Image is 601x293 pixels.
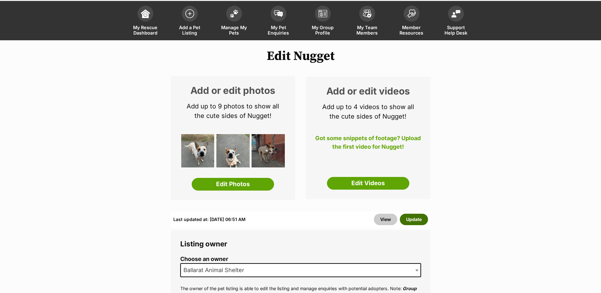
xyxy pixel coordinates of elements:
a: My Rescue Dashboard [123,3,168,40]
h2: Add or edit photos [180,86,286,95]
img: team-members-icon-5396bd8760b3fe7c0b43da4ab00e1e3bb1a5d9ba89233759b79545d2d3fc5d0d.svg [363,10,372,18]
img: pet-enquiries-icon-7e3ad2cf08bfb03b45e93fb7055b45f3efa6380592205ae92323e6603595dc1f.svg [274,10,283,17]
a: Support Help Desk [434,3,478,40]
span: Manage My Pets [220,25,248,36]
img: help-desk-icon-fdf02630f3aa405de69fd3d07c3f3aa587a6932b1a1747fa1d2bba05be0121f9.svg [451,10,460,17]
span: Add a Pet Listing [176,25,204,36]
span: My Team Members [353,25,381,36]
span: Listing owner [180,239,227,248]
p: Add up to 4 videos to show all the cute sides of Nugget! [315,102,421,121]
span: Ballarat Animal Shelter [180,263,421,277]
button: Update [400,214,428,225]
a: Edit Videos [327,177,409,190]
img: member-resources-icon-8e73f808a243e03378d46382f2149f9095a855e16c252ad45f914b54edf8863c.svg [407,9,416,18]
p: Got some snippets of footage? Upload the first video for Nugget! [315,134,421,155]
span: Member Resources [397,25,426,36]
a: Edit Photos [192,178,274,191]
a: View [374,214,397,225]
span: My Pet Enquiries [264,25,293,36]
span: My Group Profile [309,25,337,36]
p: Add up to 9 photos to show all the cute sides of Nugget! [180,101,286,120]
img: dashboard-icon-eb2f2d2d3e046f16d808141f083e7271f6b2e854fb5c12c21221c1fb7104beca.svg [141,9,150,18]
span: Support Help Desk [442,25,470,36]
label: Choose an owner [180,256,421,263]
a: My Pet Enquiries [256,3,301,40]
div: +3 [252,134,285,167]
img: add-pet-listing-icon-0afa8454b4691262ce3f59096e99ab1cd57d4a30225e0717b998d2c9b9846f56.svg [185,9,194,18]
span: Ballarat Animal Shelter [181,266,251,275]
div: Last updated at: [DATE] 06:51 AM [173,214,246,225]
span: My Rescue Dashboard [131,25,160,36]
a: Member Resources [389,3,434,40]
a: Manage My Pets [212,3,256,40]
a: My Team Members [345,3,389,40]
a: Add a Pet Listing [168,3,212,40]
a: My Group Profile [301,3,345,40]
img: group-profile-icon-3fa3cf56718a62981997c0bc7e787c4b2cf8bcc04b72c1350f741eb67cf2f40e.svg [318,10,327,17]
img: manage-my-pets-icon-02211641906a0b7f246fdf0571729dbe1e7629f14944591b6c1af311fb30b64b.svg [230,10,239,18]
h2: Add or edit videos [315,86,421,96]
